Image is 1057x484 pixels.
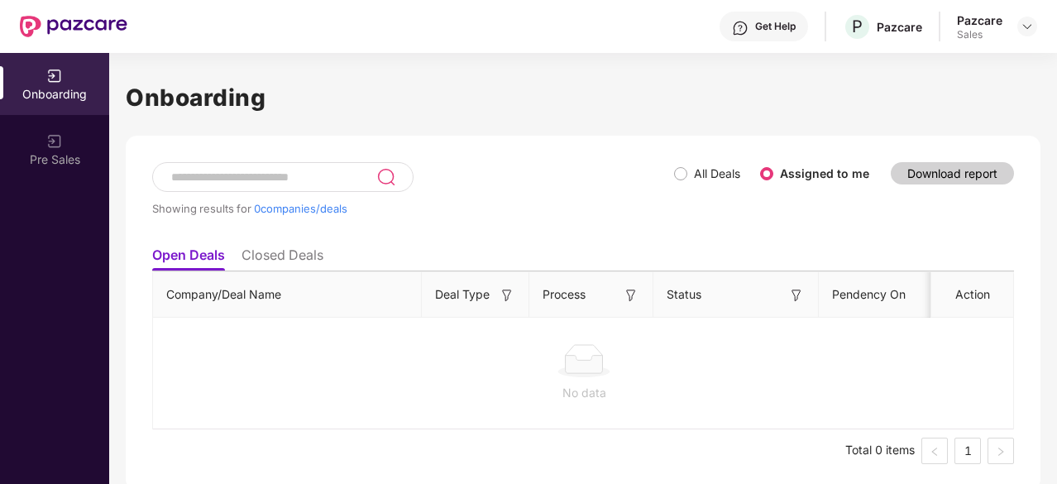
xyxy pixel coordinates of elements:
[152,247,225,271] li: Open Deals
[877,19,922,35] div: Pazcare
[891,162,1014,184] button: Download report
[845,438,915,464] li: Total 0 items
[732,20,749,36] img: svg+xml;base64,PHN2ZyBpZD0iSGVscC0zMngzMiIgeG1sbnM9Imh0dHA6Ly93d3cudzMub3JnLzIwMDAvc3ZnIiB3aWR0aD...
[780,166,869,180] label: Assigned to me
[996,447,1006,457] span: right
[694,166,740,180] label: All Deals
[20,16,127,37] img: New Pazcare Logo
[852,17,863,36] span: P
[254,202,347,215] span: 0 companies/deals
[152,202,674,215] div: Showing results for
[667,285,701,304] span: Status
[988,438,1014,464] button: right
[788,287,805,304] img: svg+xml;base64,PHN2ZyB3aWR0aD0iMTYiIGhlaWdodD0iMTYiIHZpZXdCb3g9IjAgMCAxNiAxNiIgZmlsbD0ibm9uZSIgeG...
[46,133,63,150] img: svg+xml;base64,PHN2ZyB3aWR0aD0iMjAiIGhlaWdodD0iMjAiIHZpZXdCb3g9IjAgMCAyMCAyMCIgZmlsbD0ibm9uZSIgeG...
[623,287,639,304] img: svg+xml;base64,PHN2ZyB3aWR0aD0iMTYiIGhlaWdodD0iMTYiIHZpZXdCb3g9IjAgMCAxNiAxNiIgZmlsbD0ibm9uZSIgeG...
[126,79,1040,116] h1: Onboarding
[957,12,1002,28] div: Pazcare
[988,438,1014,464] li: Next Page
[499,287,515,304] img: svg+xml;base64,PHN2ZyB3aWR0aD0iMTYiIGhlaWdodD0iMTYiIHZpZXdCb3g9IjAgMCAxNiAxNiIgZmlsbD0ibm9uZSIgeG...
[832,285,906,304] span: Pendency On
[957,28,1002,41] div: Sales
[242,247,323,271] li: Closed Deals
[1021,20,1034,33] img: svg+xml;base64,PHN2ZyBpZD0iRHJvcGRvd24tMzJ4MzIiIHhtbG5zPSJodHRwOi8vd3d3LnczLm9yZy8yMDAwL3N2ZyIgd2...
[931,272,1014,318] th: Action
[166,384,1002,402] div: No data
[921,438,948,464] li: Previous Page
[435,285,490,304] span: Deal Type
[954,438,981,464] li: 1
[921,438,948,464] button: left
[153,272,422,318] th: Company/Deal Name
[543,285,586,304] span: Process
[376,167,395,187] img: svg+xml;base64,PHN2ZyB3aWR0aD0iMjQiIGhlaWdodD0iMjUiIHZpZXdCb3g9IjAgMCAyNCAyNSIgZmlsbD0ibm9uZSIgeG...
[930,447,940,457] span: left
[955,438,980,463] a: 1
[46,68,63,84] img: svg+xml;base64,PHN2ZyB3aWR0aD0iMjAiIGhlaWdodD0iMjAiIHZpZXdCb3g9IjAgMCAyMCAyMCIgZmlsbD0ibm9uZSIgeG...
[755,20,796,33] div: Get Help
